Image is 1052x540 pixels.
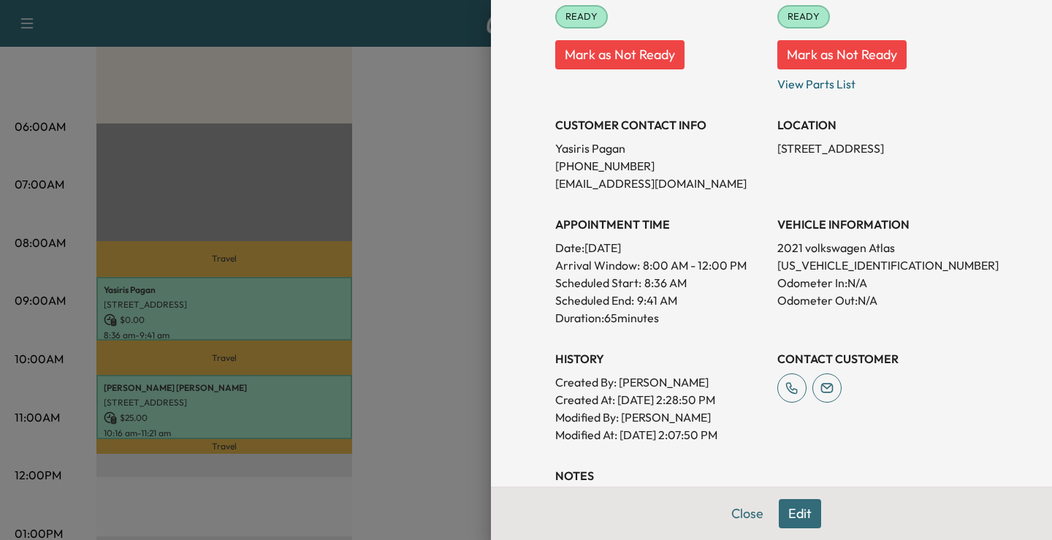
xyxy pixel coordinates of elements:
[777,216,988,233] h3: VEHICLE INFORMATION
[779,499,821,528] button: Edit
[777,274,988,292] p: Odometer In: N/A
[779,9,828,24] span: READY
[555,157,766,175] p: [PHONE_NUMBER]
[555,350,766,368] h3: History
[777,239,988,256] p: 2021 volkswagen Atlas
[555,292,634,309] p: Scheduled End:
[555,408,766,426] p: Modified By : [PERSON_NAME]
[555,391,766,408] p: Created At : [DATE] 2:28:50 PM
[777,292,988,309] p: Odometer Out: N/A
[777,69,988,93] p: View Parts List
[777,116,988,134] h3: LOCATION
[555,467,988,484] h3: NOTES
[557,9,606,24] span: READY
[722,499,773,528] button: Close
[555,274,641,292] p: Scheduled Start:
[555,373,766,391] p: Created By : [PERSON_NAME]
[555,140,766,157] p: Yasiris Pagan
[777,140,988,157] p: [STREET_ADDRESS]
[555,216,766,233] h3: APPOINTMENT TIME
[644,274,687,292] p: 8:36 AM
[555,239,766,256] p: Date: [DATE]
[555,426,766,444] p: Modified At : [DATE] 2:07:50 PM
[555,175,766,192] p: [EMAIL_ADDRESS][DOMAIN_NAME]
[643,256,747,274] span: 8:00 AM - 12:00 PM
[555,256,766,274] p: Arrival Window:
[555,309,766,327] p: Duration: 65 minutes
[777,256,988,274] p: [US_VEHICLE_IDENTIFICATION_NUMBER]
[555,40,685,69] button: Mark as Not Ready
[777,40,907,69] button: Mark as Not Ready
[555,116,766,134] h3: CUSTOMER CONTACT INFO
[777,350,988,368] h3: CONTACT CUSTOMER
[637,292,677,309] p: 9:41 AM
